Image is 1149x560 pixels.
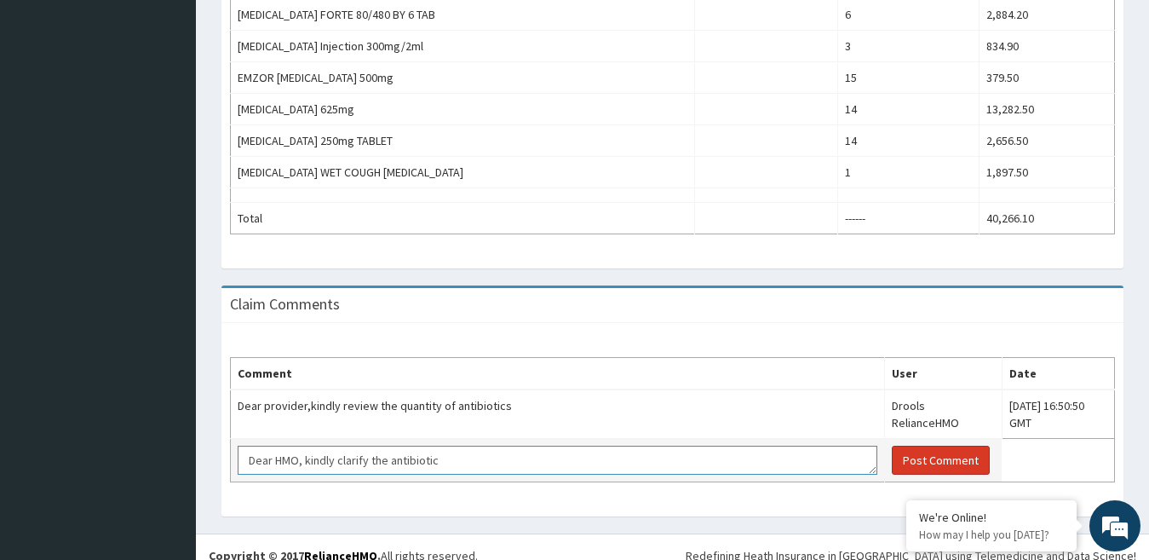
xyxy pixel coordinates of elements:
[231,125,695,157] td: [MEDICAL_DATA] 250mg TABLET
[231,358,885,390] th: Comment
[979,31,1114,62] td: 834.90
[238,446,877,475] textarea: Dear HMO, kindly clarify the antibiotic
[979,94,1114,125] td: 13,282.50
[1002,390,1114,439] td: [DATE] 16:50:50 GMT
[231,390,885,439] td: Dear provider,kindly review the quantity of antibiotics
[89,95,286,118] div: Chat with us now
[1002,358,1114,390] th: Date
[231,62,695,94] td: EMZOR [MEDICAL_DATA] 500mg
[99,170,235,342] span: We're online!
[231,157,695,188] td: [MEDICAL_DATA] WET COUGH [MEDICAL_DATA]
[979,203,1114,234] td: 40,266.10
[838,157,980,188] td: 1
[979,157,1114,188] td: 1,897.50
[231,31,695,62] td: [MEDICAL_DATA] Injection 300mg/2ml
[838,62,980,94] td: 15
[32,85,69,128] img: d_794563401_company_1708531726252_794563401
[919,510,1064,525] div: We're Online!
[838,125,980,157] td: 14
[231,94,695,125] td: [MEDICAL_DATA] 625mg
[838,94,980,125] td: 14
[979,125,1114,157] td: 2,656.50
[838,203,980,234] td: ------
[279,9,320,49] div: Minimize live chat window
[231,203,695,234] td: Total
[885,358,1003,390] th: User
[885,390,1003,439] td: Drools RelianceHMO
[230,297,340,312] h3: Claim Comments
[9,376,325,436] textarea: Type your message and hit 'Enter'
[892,446,990,475] button: Post Comment
[979,62,1114,94] td: 379.50
[838,31,980,62] td: 3
[919,528,1064,542] p: How may I help you today?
